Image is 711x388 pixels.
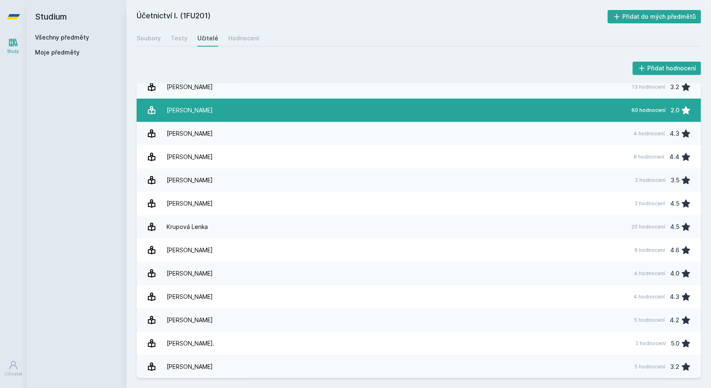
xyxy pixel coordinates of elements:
div: 2 hodnocení [635,177,666,184]
div: 2 hodnocení [636,340,666,347]
div: [PERSON_NAME] [167,265,213,282]
div: [PERSON_NAME] [167,125,213,142]
div: 4.3 [670,125,679,142]
div: 4 hodnocení [634,270,665,277]
div: 4 hodnocení [634,130,665,137]
a: [PERSON_NAME] 5 hodnocení 4.2 [137,308,701,332]
a: [PERSON_NAME] 4 hodnocení 4.3 [137,122,701,145]
a: Study [2,33,25,59]
div: 4.3 [670,289,679,305]
div: 60 hodnocení [631,107,666,114]
div: 4.5 [670,195,679,212]
div: 3.2 [670,79,679,95]
div: [PERSON_NAME] [167,289,213,305]
div: Krupová Lenka [167,219,208,235]
a: Testy [171,30,187,47]
a: Uživatel [2,356,25,381]
a: [PERSON_NAME] 8 hodnocení 4.4 [137,145,701,169]
a: [PERSON_NAME] 4 hodnocení 4.3 [137,285,701,308]
div: 5.0 [671,335,679,352]
div: [PERSON_NAME] [167,242,213,259]
div: [PERSON_NAME] [167,149,213,165]
div: Učitelé [197,34,218,42]
a: Soubory [137,30,161,47]
a: [PERSON_NAME] 13 hodnocení 3.2 [137,75,701,99]
div: 13 hodnocení [632,84,665,90]
div: Uživatel [5,371,22,377]
div: [PERSON_NAME] [167,102,213,119]
div: 2 hodnocení [635,200,665,207]
a: [PERSON_NAME]. 2 hodnocení 5.0 [137,332,701,355]
div: 4 hodnocení [634,293,665,300]
div: 3.2 [670,358,679,375]
div: 3.5 [671,172,679,189]
button: Přidat hodnocení [633,62,701,75]
div: Soubory [137,34,161,42]
div: 4.4 [669,149,679,165]
div: 8 hodnocení [634,247,665,254]
span: Moje předměty [35,48,80,57]
a: [PERSON_NAME] 2 hodnocení 3.5 [137,169,701,192]
a: Všechny předměty [35,34,89,41]
div: [PERSON_NAME] [167,195,213,212]
a: [PERSON_NAME] 60 hodnocení 2.0 [137,99,701,122]
div: 4.0 [670,265,679,282]
a: [PERSON_NAME] 5 hodnocení 3.2 [137,355,701,378]
a: [PERSON_NAME] 2 hodnocení 4.5 [137,192,701,215]
div: [PERSON_NAME] [167,358,213,375]
a: [PERSON_NAME] 4 hodnocení 4.0 [137,262,701,285]
div: 8 hodnocení [634,154,664,160]
div: [PERSON_NAME] [167,312,213,328]
div: 4.5 [670,219,679,235]
h2: Účetnictví I. (1FU201) [137,10,608,23]
div: 5 hodnocení [634,363,665,370]
div: [PERSON_NAME] [167,79,213,95]
button: Přidat do mých předmětů [608,10,701,23]
a: Hodnocení [228,30,259,47]
div: 4.2 [670,312,679,328]
a: [PERSON_NAME] 8 hodnocení 4.6 [137,239,701,262]
div: [PERSON_NAME] [167,172,213,189]
div: Study [7,48,20,55]
a: Učitelé [197,30,218,47]
a: Krupová Lenka 20 hodnocení 4.5 [137,215,701,239]
div: 20 hodnocení [631,224,665,230]
div: 4.6 [670,242,679,259]
div: Testy [171,34,187,42]
div: Hodnocení [228,34,259,42]
div: 2.0 [671,102,679,119]
div: [PERSON_NAME]. [167,335,215,352]
div: 5 hodnocení [634,317,665,323]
